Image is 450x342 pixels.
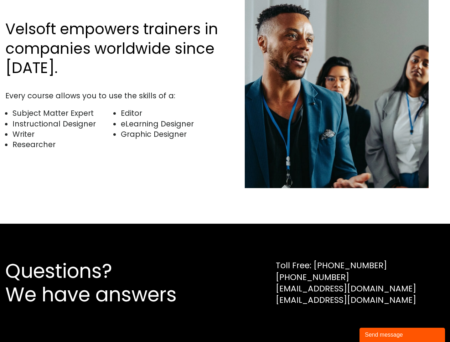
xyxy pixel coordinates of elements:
[276,260,416,306] div: Toll Free: [PHONE_NUMBER] [PHONE_NUMBER] [EMAIL_ADDRESS][DOMAIN_NAME] [EMAIL_ADDRESS][DOMAIN_NAME]
[5,20,222,78] h2: Velsoft empowers trainers in companies worldwide since [DATE].
[121,108,222,118] li: Editor
[5,259,202,306] h2: Questions? We have answers
[12,129,113,139] li: Writer
[12,119,113,129] li: Instructional Designer
[12,139,113,150] li: Researcher
[360,326,446,342] iframe: chat widget
[5,90,222,101] div: Every course allows you to use the skills of a:
[121,129,222,139] li: Graphic Designer
[121,119,222,129] li: eLearning Designer
[12,108,113,118] li: Subject Matter Expert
